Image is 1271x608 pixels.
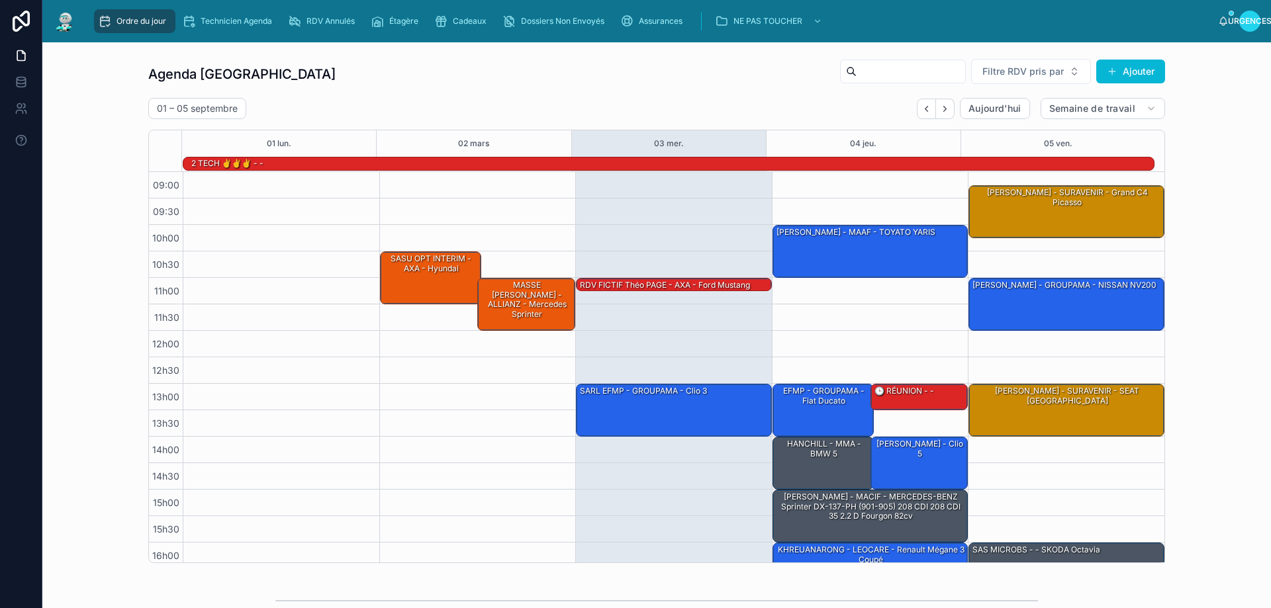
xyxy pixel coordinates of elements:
[1044,130,1072,157] button: 05 ven.
[152,365,179,376] font: 12h30
[152,550,179,561] font: 16h00
[969,384,1164,436] div: [PERSON_NAME] - SURAVENIR - SEAT [GEOGRAPHIC_DATA]
[267,138,291,148] font: 01 lun.
[654,130,684,157] button: 03 mer.
[284,9,364,33] a: RDV Annulés
[969,279,1164,330] div: [PERSON_NAME] - GROUPAMA - NISSAN NV200
[773,490,968,542] div: [PERSON_NAME] - MACIF - MERCEDES-BENZ Sprinter DX-137-PH (901-905) 208 CDI 208 CDI 35 2.2 D Fourg...
[654,138,684,148] font: 03 mer.
[389,16,418,26] font: Étagère
[1049,103,1135,114] font: Semaine de travail
[153,179,179,191] font: 09:00
[783,386,865,405] font: EFMP - GROUPAMA - Fiat Ducato
[157,103,238,114] font: 01 – 05 septembre
[987,187,1148,206] font: [PERSON_NAME] - SURAVENIR - Grand C4 Picasso
[968,103,1021,114] font: Aujourd'hui
[871,384,968,410] div: 🕒 RÉUNION - -
[577,384,771,436] div: SARL EFMP - GROUPAMA - Clio 3
[1096,60,1165,83] button: Ajouter
[580,386,707,396] font: SARL EFMP - GROUPAMA - Clio 3
[94,9,175,33] a: Ordre du jour
[639,16,683,26] font: Assurances
[152,338,179,349] font: 12h00
[781,492,961,521] font: [PERSON_NAME] - MACIF - MERCEDES-BENZ Sprinter DX-137-PH (901-905) 208 CDI 208 CDI 35 2.2 D Fourg...
[787,439,861,458] font: HANCHILL - MMA - BMW 5
[453,16,487,26] font: Cadeaux
[871,437,968,489] div: [PERSON_NAME] - clio 5
[876,439,963,458] font: [PERSON_NAME] - clio 5
[733,16,802,26] font: NE PAS TOUCHER
[148,66,336,82] font: Agenda [GEOGRAPHIC_DATA]
[153,206,179,217] font: 09:30
[874,386,934,396] font: 🕒 RÉUNION - -
[267,130,291,157] button: 01 lun.
[201,16,272,26] font: Technicien Agenda
[521,16,604,26] font: Dossiers Non Envoyés
[367,9,428,33] a: Étagère
[306,16,355,26] font: RDV Annulés
[153,497,179,508] font: 15h00
[152,259,179,270] font: 10h30
[391,253,471,273] font: SASU OPT INTERIM - AXA - hyundai
[191,158,263,168] font: 2 TECH ✌️✌️✌️ - -
[152,417,179,429] font: 13h30
[117,16,166,26] font: Ordre du jour
[178,9,281,33] a: Technicien Agenda
[711,9,829,33] a: NE PAS TOUCHER
[190,157,265,170] div: 2 TECH ✌️✌️✌️ - -
[971,59,1091,84] button: Bouton de sélection
[458,130,489,157] button: 02 mars
[917,99,936,119] button: Dos
[1123,65,1154,77] font: Ajouter
[381,252,481,304] div: SASU OPT INTERIM - AXA - hyundai
[972,544,1100,554] font: SAS MICROBS - - SKODA Octavia
[577,279,771,292] div: RDV FICTIF Théo PAGE - AXA - ford mustang
[972,280,1156,290] font: [PERSON_NAME] - GROUPAMA - NISSAN NV200
[995,386,1139,405] font: [PERSON_NAME] - SURAVENIR - SEAT [GEOGRAPHIC_DATA]
[478,279,575,330] div: MASSE [PERSON_NAME] - ALLIANZ - Mercedes sprinter
[154,285,179,296] font: 11h00
[773,226,968,277] div: [PERSON_NAME] - MAAF - TOYATO YARIS
[778,544,965,564] font: KHREUANARONG - LEOCARE - Renault Mégane 3 coupé
[850,138,876,148] font: 04 jeu.
[153,523,179,535] font: 15h30
[152,232,179,243] font: 10h00
[498,9,614,33] a: Dossiers Non Envoyés
[488,280,567,318] font: MASSE [PERSON_NAME] - ALLIANZ - Mercedes sprinter
[430,9,496,33] a: Cadeaux
[154,312,179,323] font: 11h30
[1044,138,1072,148] font: 05 ven.
[960,98,1030,119] button: Aujourd'hui
[580,280,750,290] font: RDV FICTIF Théo PAGE - AXA - ford mustang
[616,9,692,33] a: Assurances
[773,384,874,436] div: EFMP - GROUPAMA - Fiat Ducato
[850,130,876,157] button: 04 jeu.
[936,99,955,119] button: Suivant
[773,543,968,595] div: KHREUANARONG - LEOCARE - Renault Mégane 3 coupé
[152,444,179,455] font: 14h00
[152,391,179,402] font: 13h00
[458,138,489,148] font: 02 mars
[152,470,179,482] font: 14h30
[982,65,1064,77] font: Filtre RDV pris par
[969,186,1164,238] div: [PERSON_NAME] - SURAVENIR - Grand C4 Picasso
[87,7,1218,36] div: contenu déroulant
[53,11,77,32] img: Logo de l'application
[1041,98,1165,119] button: Semaine de travail
[773,437,874,489] div: HANCHILL - MMA - BMW 5
[777,227,935,237] font: [PERSON_NAME] - MAAF - TOYATO YARIS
